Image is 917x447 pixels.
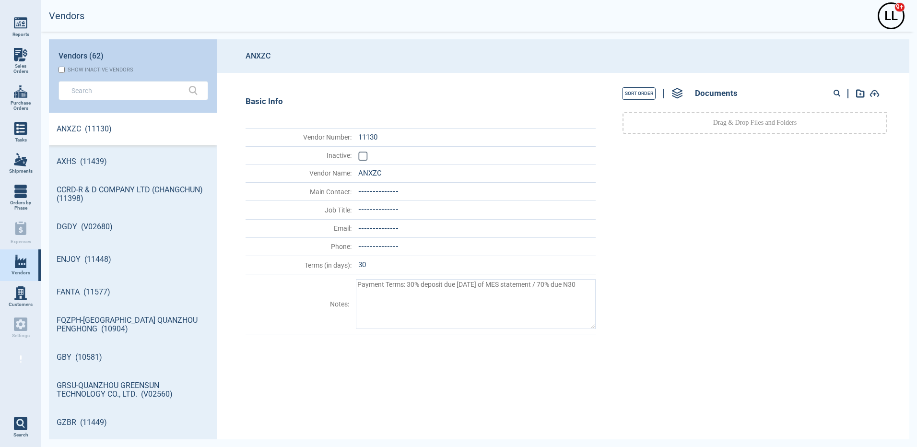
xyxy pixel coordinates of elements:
[14,48,27,61] img: menu_icon
[695,89,738,98] span: Documents
[14,85,27,98] img: menu_icon
[49,276,217,308] a: FANTA (11577)
[247,133,352,141] span: Vendor Number :
[14,286,27,300] img: menu_icon
[49,145,217,178] a: AXHS (11439)
[49,243,217,276] a: ENJOY (11448)
[59,52,104,60] span: Vendors (62)
[14,153,27,166] img: menu_icon
[358,224,399,233] span: --------------
[71,83,181,97] input: Search
[247,243,352,250] span: Phone :
[894,2,905,12] span: 9+
[622,87,656,100] button: Sort Order
[856,89,865,98] img: add-document
[358,242,399,251] span: --------------
[879,4,903,28] div: L L
[247,152,352,159] span: Inactive :
[247,224,352,232] span: Email :
[358,260,366,269] span: 30
[217,39,909,73] header: ANXZC
[49,113,217,145] a: ANXZC (11130)
[358,133,377,141] span: 11130
[49,178,217,211] a: CCRD-R & D COMPANY LTD (CHANGCHUN) (11398)
[247,261,352,269] span: Terms (in days) :
[13,432,28,438] span: Search
[12,270,30,276] span: Vendors
[14,122,27,135] img: menu_icon
[358,187,399,196] span: --------------
[358,205,399,214] span: --------------
[246,97,596,106] div: Basic Info
[8,63,34,74] span: Sales Orders
[14,255,27,268] img: menu_icon
[9,302,33,307] span: Customers
[358,169,382,177] span: ANXZC
[14,185,27,198] img: menu_icon
[49,113,217,439] div: grid
[49,374,217,406] a: GRSU-QUANZHOU GREENSUN TECHNOLOGY CO., LTD. (V02560)
[9,168,33,174] span: Shipments
[8,200,34,211] span: Orders by Phase
[247,188,352,196] span: Main Contact :
[49,11,84,22] h2: Vendors
[247,169,352,177] span: Vendor Name :
[14,16,27,30] img: menu_icon
[870,90,880,97] img: add-document
[247,300,349,308] span: Notes :
[356,279,596,329] textarea: Payment Terms: 30% deposit due [DATE] of MES statement / 70% due N30
[15,137,27,143] span: Tasks
[68,67,133,73] div: Show inactive vendors
[713,118,797,128] p: Drag & Drop Files and Folders
[49,308,217,341] a: FQZPH-[GEOGRAPHIC_DATA] QUANZHOU PENGHONG (10904)
[49,211,217,243] a: DGDY (V02680)
[8,100,34,111] span: Purchase Orders
[49,406,217,439] a: GZBR (11449)
[12,32,29,37] span: Reports
[247,206,352,214] span: Job Title :
[49,341,217,374] a: GBY (10581)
